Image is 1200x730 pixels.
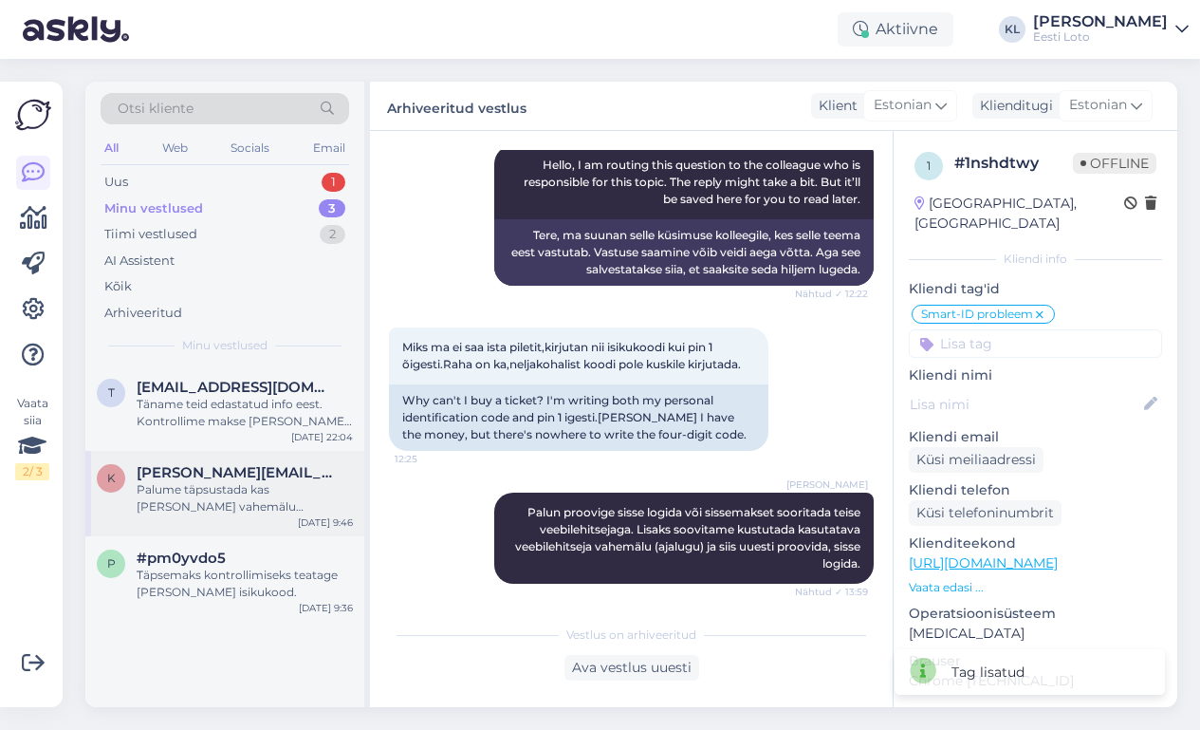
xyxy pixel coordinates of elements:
[1069,95,1127,116] span: Estonian
[137,567,353,601] div: Täpsemaks kontrollimiseks teatage [PERSON_NAME] isikukood.
[909,279,1162,299] p: Kliendi tag'id
[909,554,1058,571] a: [URL][DOMAIN_NAME]
[182,337,268,354] span: Minu vestlused
[108,385,115,400] span: t
[298,515,353,530] div: [DATE] 9:46
[951,663,1025,683] div: Tag lisatud
[107,556,116,571] span: p
[927,159,931,173] span: 1
[909,480,1162,500] p: Kliendi telefon
[137,550,226,567] span: #pm0yvdo5
[104,225,197,244] div: Tiimi vestlused
[389,384,768,451] div: Why can't I buy a ticket? I'm writing both my personal identification code and pin 1 igesti.[PERS...
[158,136,192,160] div: Web
[786,477,868,492] span: [PERSON_NAME]
[566,627,696,644] span: Vestlus on arhiveeritud
[137,379,334,396] span: teamcore@gmail.com
[795,585,868,599] span: Nähtud ✓ 13:59
[104,277,132,296] div: Kõik
[910,394,1140,415] input: Lisa nimi
[387,93,526,119] label: Arhiveeritud vestlus
[1033,29,1168,45] div: Eesti Loto
[999,16,1025,43] div: KL
[395,452,466,466] span: 12:25
[299,601,353,615] div: [DATE] 9:36
[1033,14,1189,45] a: [PERSON_NAME]Eesti Loto
[909,500,1062,526] div: Küsi telefoninumbrit
[494,219,874,286] div: Tere, ma suunan selle küsimuse kolleegile, kes selle teema eest vastutab. Vastuse saamine võib ve...
[909,251,1162,268] div: Kliendi info
[909,447,1043,473] div: Küsi meiliaadressi
[909,533,1162,553] p: Klienditeekond
[107,471,116,485] span: k
[104,199,203,218] div: Minu vestlused
[309,136,349,160] div: Email
[909,427,1162,447] p: Kliendi email
[515,505,863,571] span: Palun proovige sisse logida või sissemakset sooritada teise veebilehitsejaga. Lisaks soovitame ku...
[15,97,51,133] img: Askly Logo
[909,365,1162,385] p: Kliendi nimi
[319,199,345,218] div: 3
[909,604,1162,624] p: Operatsioonisüsteem
[795,287,868,301] span: Nähtud ✓ 12:22
[320,225,345,244] div: 2
[838,12,953,47] div: Aktiivne
[291,430,353,444] div: [DATE] 22:04
[811,96,858,116] div: Klient
[564,655,699,681] div: Ava vestlus uuesti
[874,95,932,116] span: Estonian
[101,136,122,160] div: All
[914,194,1124,234] div: [GEOGRAPHIC_DATA], [GEOGRAPHIC_DATA]
[15,395,49,480] div: Vaata siia
[104,252,175,271] div: AI Assistent
[137,481,353,515] div: Palume täpsustada kas [PERSON_NAME] vahemälu kustutamist ja teisest veebilehitsejast sisenemisel ...
[118,99,194,119] span: Otsi kliente
[524,158,863,206] span: Hello, I am routing this question to the colleague who is responsible for this topic. The reply m...
[322,173,345,192] div: 1
[227,136,273,160] div: Socials
[1073,153,1156,174] span: Offline
[137,396,353,430] div: Täname teid edastatud info eest. Kontrollime makse [PERSON_NAME] suuname selle teie e-rahakotti e...
[909,579,1162,596] p: Vaata edasi ...
[104,304,182,323] div: Arhiveeritud
[954,152,1073,175] div: # 1nshdtwy
[909,329,1162,358] input: Lisa tag
[1033,14,1168,29] div: [PERSON_NAME]
[104,173,128,192] div: Uus
[402,340,741,371] span: Miks ma ei saa ista piletit,kirjutan nii isikukoodi kui pin 1 õigesti.Raha on ka,neljakohalist ko...
[972,96,1053,116] div: Klienditugi
[921,309,1033,320] span: Smart-ID probleem
[15,463,49,480] div: 2 / 3
[137,464,334,481] span: kraus.diana223@gmail.com
[909,624,1162,644] p: [MEDICAL_DATA]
